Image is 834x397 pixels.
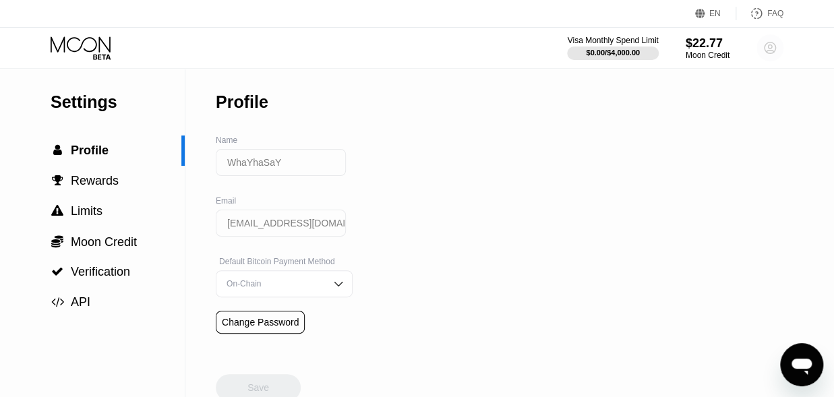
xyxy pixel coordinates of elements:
div: Email [216,196,353,206]
span: Verification [71,265,130,278]
div: FAQ [767,9,783,18]
div: On-Chain [223,279,325,288]
span: API [71,295,90,309]
span:  [51,296,64,308]
div: Profile [216,92,268,112]
div: Visa Monthly Spend Limit [567,36,658,45]
div: Change Password [216,311,305,334]
div: Name [216,135,353,145]
iframe: Button to launch messaging window [780,343,823,386]
div: $22.77Moon Credit [686,36,729,60]
span: Moon Credit [71,235,137,249]
div: EN [695,7,736,20]
div: Change Password [222,317,299,328]
div:  [51,205,64,217]
div:  [51,175,64,187]
div:  [51,266,64,278]
div: EN [709,9,721,18]
div: Moon Credit [686,51,729,60]
div: Default Bitcoin Payment Method [216,257,353,266]
span:  [51,205,63,217]
div: Settings [51,92,185,112]
span: Rewards [71,174,119,187]
div: Visa Monthly Spend Limit$0.00/$4,000.00 [567,36,658,60]
div: $0.00 / $4,000.00 [586,49,640,57]
span:  [51,266,63,278]
div:  [51,235,64,248]
div: $22.77 [686,36,729,51]
div:  [51,144,64,156]
span:  [51,235,63,248]
span:  [53,144,62,156]
span: Limits [71,204,102,218]
span:  [52,175,63,187]
span: Profile [71,144,109,157]
div: FAQ [736,7,783,20]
